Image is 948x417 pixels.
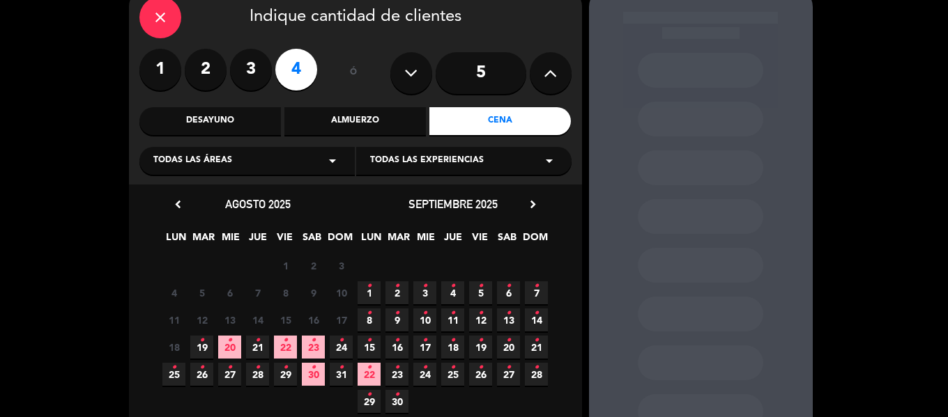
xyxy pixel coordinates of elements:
[429,107,571,135] div: Cena
[441,363,464,386] span: 25
[274,254,297,277] span: 1
[506,302,511,324] i: •
[192,229,215,252] span: MAR
[450,275,455,297] i: •
[218,363,241,386] span: 27
[367,384,372,406] i: •
[274,336,297,359] span: 22
[395,302,399,324] i: •
[422,302,427,324] i: •
[358,308,381,331] span: 8
[534,356,539,379] i: •
[534,302,539,324] i: •
[506,356,511,379] i: •
[395,275,399,297] i: •
[413,363,436,386] span: 24
[328,229,351,252] span: DOM
[497,308,520,331] span: 13
[387,229,410,252] span: MAR
[171,356,176,379] i: •
[367,275,372,297] i: •
[478,275,483,297] i: •
[358,390,381,413] span: 29
[330,336,353,359] span: 24
[422,275,427,297] i: •
[330,281,353,304] span: 10
[395,329,399,352] i: •
[367,329,372,352] i: •
[358,281,381,304] span: 1
[185,49,227,91] label: 2
[450,329,455,352] i: •
[525,336,548,359] span: 21
[339,329,344,352] i: •
[330,254,353,277] span: 3
[478,356,483,379] i: •
[331,49,376,97] div: ó
[190,363,213,386] span: 26
[395,384,399,406] i: •
[422,356,427,379] i: •
[413,308,436,331] span: 10
[218,281,241,304] span: 6
[360,229,383,252] span: LUN
[246,336,269,359] span: 21
[283,356,288,379] i: •
[441,308,464,331] span: 11
[190,336,213,359] span: 19
[385,336,408,359] span: 16
[534,329,539,352] i: •
[190,281,213,304] span: 5
[199,356,204,379] i: •
[450,302,455,324] i: •
[302,336,325,359] span: 23
[534,275,539,297] i: •
[246,308,269,331] span: 14
[139,49,181,91] label: 1
[225,197,291,211] span: agosto 2025
[469,363,492,386] span: 26
[525,281,548,304] span: 7
[497,363,520,386] span: 27
[273,229,296,252] span: VIE
[469,281,492,304] span: 5
[422,329,427,352] i: •
[441,229,464,252] span: JUE
[162,336,185,359] span: 18
[541,152,558,169] i: arrow_drop_down
[274,308,297,331] span: 15
[162,281,185,304] span: 4
[506,329,511,352] i: •
[441,281,464,304] span: 4
[496,229,519,252] span: SAB
[395,356,399,379] i: •
[497,336,520,359] span: 20
[255,356,260,379] i: •
[274,363,297,386] span: 29
[302,281,325,304] span: 9
[218,308,241,331] span: 13
[441,336,464,359] span: 18
[469,308,492,331] span: 12
[385,363,408,386] span: 23
[525,308,548,331] span: 14
[165,229,188,252] span: LUN
[413,336,436,359] span: 17
[275,49,317,91] label: 4
[302,363,325,386] span: 30
[230,49,272,91] label: 3
[413,281,436,304] span: 3
[526,197,540,212] i: chevron_right
[311,329,316,352] i: •
[227,356,232,379] i: •
[255,329,260,352] i: •
[302,254,325,277] span: 2
[199,329,204,352] i: •
[478,329,483,352] i: •
[367,302,372,324] i: •
[408,197,498,211] span: septiembre 2025
[300,229,323,252] span: SAB
[385,281,408,304] span: 2
[246,281,269,304] span: 7
[330,308,353,331] span: 17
